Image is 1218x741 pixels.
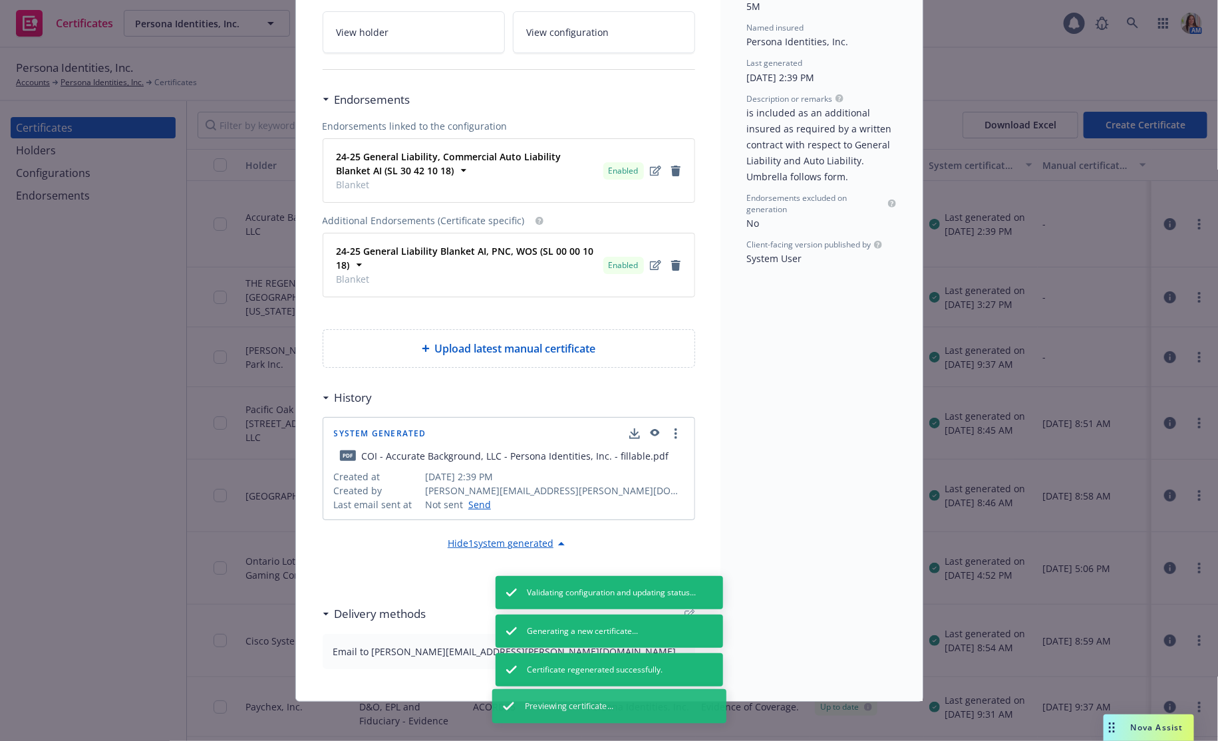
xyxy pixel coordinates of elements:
[340,450,356,460] span: pdf
[525,700,613,713] span: Previewing certificate...
[747,71,815,84] span: [DATE] 2:39 PM
[747,35,849,48] span: Persona Identities, Inc.
[1104,714,1194,741] button: Nova Assist
[1104,714,1120,741] div: Drag to move
[528,625,639,637] span: Generating a new certificate...
[668,163,684,179] a: remove
[323,329,695,368] div: Upload latest manual certificate
[323,91,410,108] div: Endorsements
[425,484,684,498] span: [PERSON_NAME][EMAIL_ADDRESS][PERSON_NAME][DOMAIN_NAME]
[527,25,609,39] span: View configuration
[668,257,684,273] a: remove
[609,259,639,271] span: Enabled
[747,192,885,215] span: Endorsements excluded on generation
[435,341,596,357] span: Upload latest manual certificate
[323,11,505,53] a: View holder
[337,272,598,286] span: Blanket
[323,389,373,406] div: History
[747,239,871,250] span: Client-facing version published by
[334,430,426,438] span: System Generated
[513,11,695,53] a: View configuration
[425,498,463,512] span: Not sent
[747,22,804,33] span: Named insured
[323,605,426,623] div: Delivery methods
[335,389,373,406] h3: History
[448,536,569,552] div: Hide 1 system generated
[747,57,803,69] span: Last generated
[648,163,664,179] a: edit
[747,217,760,229] span: No
[747,106,895,183] span: is included as an additional insured as required by a written contract with respect to General Li...
[337,25,389,39] span: View holder
[747,93,833,104] span: Description or remarks
[334,498,420,512] span: Last email sent at
[528,664,663,676] span: Certificate regenerated successfully.
[323,214,525,227] span: Additional Endorsements (Certificate specific)
[334,470,420,484] span: Created at
[333,645,677,659] div: Email to [PERSON_NAME][EMAIL_ADDRESS][PERSON_NAME][DOMAIN_NAME]
[747,252,802,265] span: System User
[528,587,696,599] span: Validating configuration and updating status...
[1131,722,1183,733] span: Nova Assist
[668,426,684,442] a: more
[337,178,598,192] span: Blanket
[609,165,639,177] span: Enabled
[337,150,561,177] strong: 24-25 General Liability, Commercial Auto Liability Blanket AI (SL 30 42 10 18)
[362,449,669,463] div: COI - Accurate Background, LLC - Persona Identities, Inc. - fillable.pdf
[648,257,664,273] a: edit
[334,484,420,498] span: Created by
[425,470,684,484] span: [DATE] 2:39 PM
[335,91,410,108] h3: Endorsements
[335,605,426,623] h3: Delivery methods
[323,119,695,133] span: Endorsements linked to the configuration
[463,498,491,512] a: Send
[337,245,594,271] strong: 24-25 General Liability Blanket AI, PNC, WOS (SL 00 00 10 18)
